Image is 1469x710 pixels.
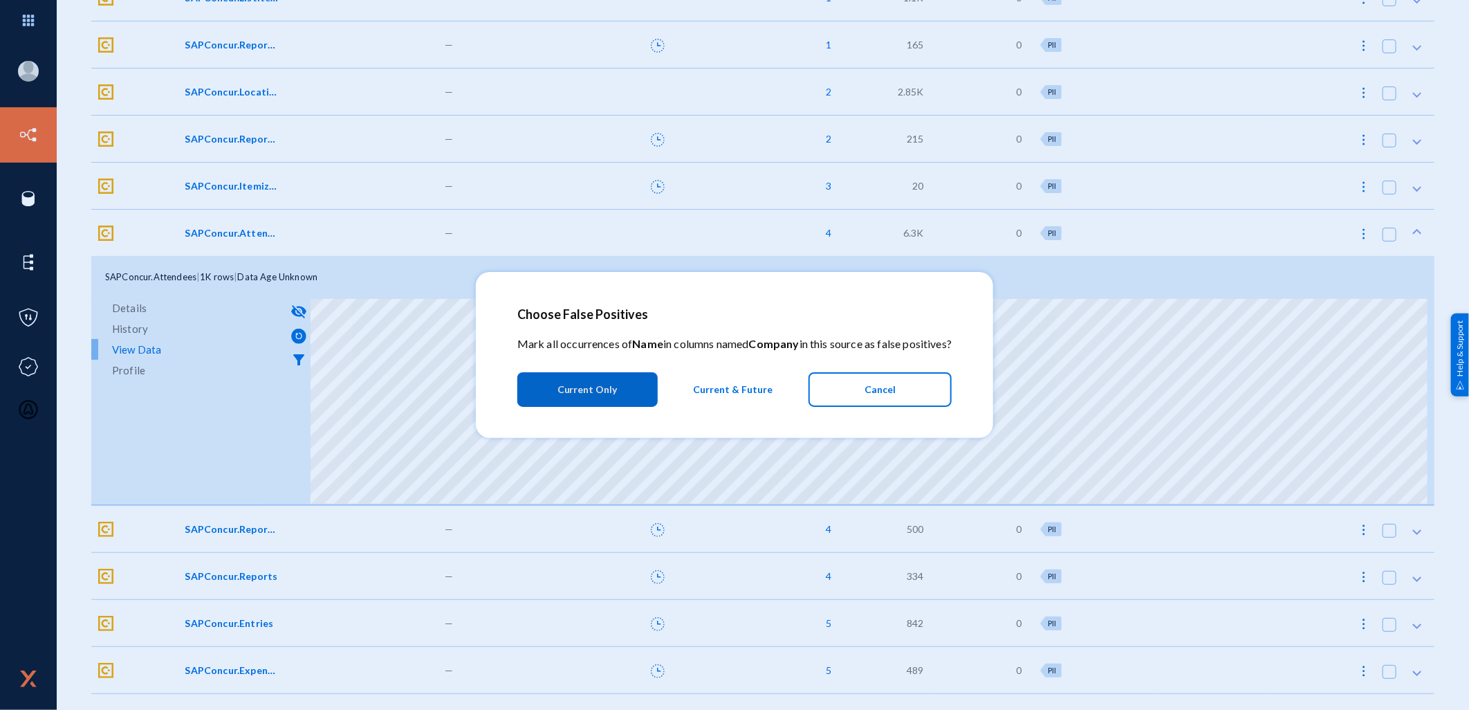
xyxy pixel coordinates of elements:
[749,337,800,350] span: Company
[517,336,952,352] p: Mark all occurrences of in columns named in this source as false positives?
[694,377,773,402] span: Current & Future
[557,377,618,402] span: Current Only
[632,337,663,350] span: Name
[517,372,658,407] button: Current Only
[517,307,952,322] h2: Choose False Positives
[663,372,804,407] button: Current & Future
[809,372,952,407] button: Cancel
[865,378,896,401] span: Cancel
